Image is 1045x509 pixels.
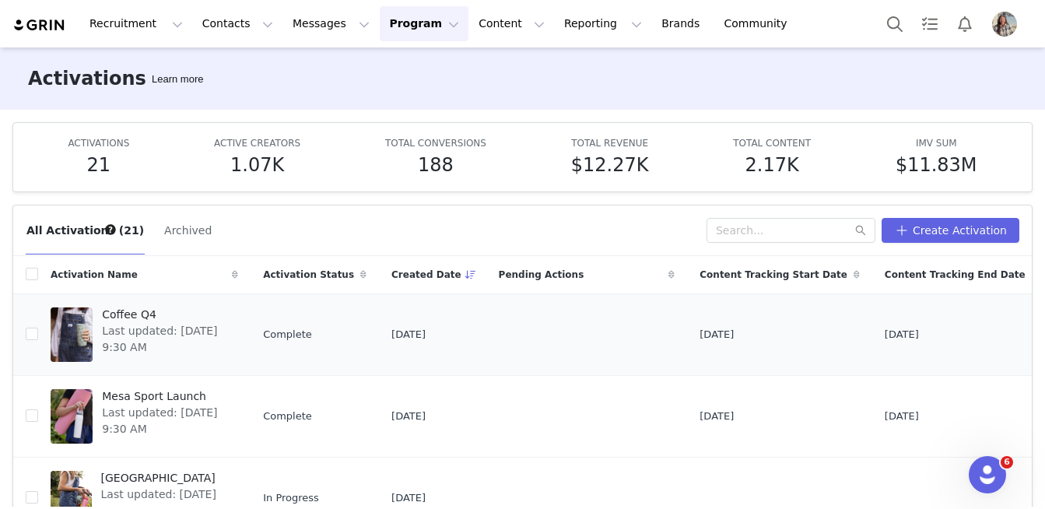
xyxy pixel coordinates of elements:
[102,405,229,437] span: Last updated: [DATE] 9:30 AM
[469,6,554,41] button: Content
[1001,456,1013,469] span: 6
[983,12,1033,37] button: Profile
[700,409,734,424] span: [DATE]
[87,151,111,179] h5: 21
[26,218,145,243] button: All Activations (21)
[102,323,229,356] span: Last updated: [DATE] 9:30 AM
[896,151,977,179] h5: $11.83M
[283,6,379,41] button: Messages
[230,151,284,179] h5: 1.07K
[878,6,912,41] button: Search
[51,304,238,366] a: Coffee Q4Last updated: [DATE] 9:30 AM
[885,327,919,342] span: [DATE]
[149,72,206,87] div: Tooltip anchor
[263,490,319,506] span: In Progress
[380,6,468,41] button: Program
[102,388,229,405] span: Mesa Sport Launch
[882,218,1019,243] button: Create Activation
[101,470,230,486] span: [GEOGRAPHIC_DATA]
[391,409,426,424] span: [DATE]
[68,138,129,149] span: ACTIVATIONS
[163,218,212,243] button: Archived
[263,409,312,424] span: Complete
[855,225,866,236] i: icon: search
[418,151,454,179] h5: 188
[51,385,238,448] a: Mesa Sport LaunchLast updated: [DATE] 9:30 AM
[555,6,651,41] button: Reporting
[969,456,1006,493] iframe: Intercom live chat
[103,223,117,237] div: Tooltip anchor
[499,268,584,282] span: Pending Actions
[885,268,1026,282] span: Content Tracking End Date
[391,327,426,342] span: [DATE]
[571,138,648,149] span: TOTAL REVENUE
[992,12,1017,37] img: 4c2c8fb3-bdc3-4cec-a5da-69d62c0069c2.jpg
[391,490,426,506] span: [DATE]
[12,18,67,33] img: grin logo
[571,151,649,179] h5: $12.27K
[80,6,192,41] button: Recruitment
[700,327,734,342] span: [DATE]
[913,6,947,41] a: Tasks
[707,218,875,243] input: Search...
[700,268,847,282] span: Content Tracking Start Date
[28,65,146,93] h3: Activations
[263,327,312,342] span: Complete
[193,6,282,41] button: Contacts
[916,138,957,149] span: IMV SUM
[715,6,804,41] a: Community
[263,268,354,282] span: Activation Status
[652,6,714,41] a: Brands
[51,268,138,282] span: Activation Name
[885,409,919,424] span: [DATE]
[733,138,811,149] span: TOTAL CONTENT
[948,6,982,41] button: Notifications
[391,268,461,282] span: Created Date
[745,151,799,179] h5: 2.17K
[385,138,486,149] span: TOTAL CONVERSIONS
[214,138,300,149] span: ACTIVE CREATORS
[102,307,229,323] span: Coffee Q4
